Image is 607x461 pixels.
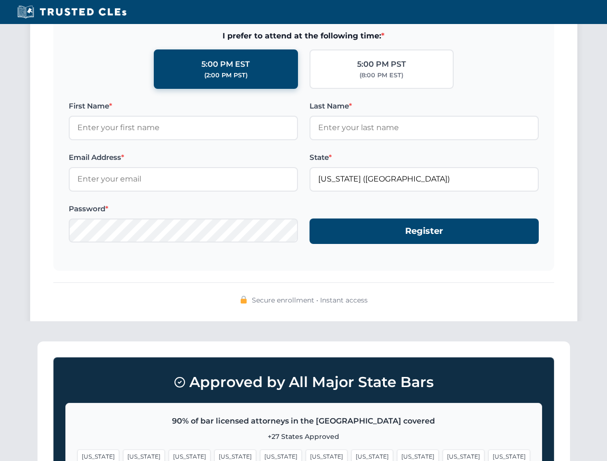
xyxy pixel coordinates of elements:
[252,295,368,305] span: Secure enrollment • Instant access
[204,71,248,80] div: (2:00 PM PST)
[240,296,248,303] img: 🔒
[14,5,129,19] img: Trusted CLEs
[357,58,406,71] div: 5:00 PM PST
[69,30,539,42] span: I prefer to attend at the following time:
[310,100,539,112] label: Last Name
[77,415,530,427] p: 90% of bar licensed attorneys in the [GEOGRAPHIC_DATA] covered
[69,203,298,215] label: Password
[310,167,539,191] input: Florida (FL)
[69,100,298,112] label: First Name
[77,431,530,442] p: +27 States Approved
[310,152,539,163] label: State
[201,58,250,71] div: 5:00 PM EST
[69,152,298,163] label: Email Address
[69,116,298,140] input: Enter your first name
[359,71,403,80] div: (8:00 PM EST)
[310,218,539,244] button: Register
[65,369,542,395] h3: Approved by All Major State Bars
[69,167,298,191] input: Enter your email
[310,116,539,140] input: Enter your last name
